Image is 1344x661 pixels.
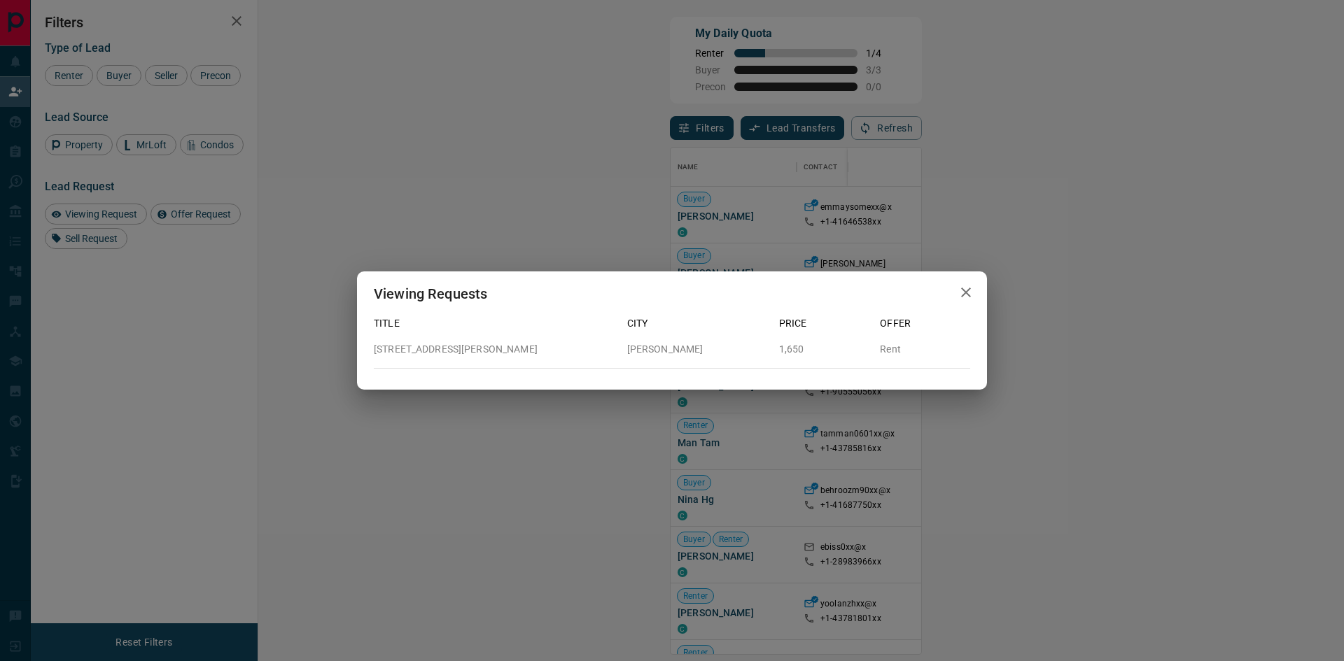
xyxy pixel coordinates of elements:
p: Rent [880,342,970,357]
p: [PERSON_NAME] [627,342,768,357]
p: City [627,316,768,331]
p: Price [779,316,869,331]
p: [STREET_ADDRESS][PERSON_NAME] [374,342,616,357]
p: 1,650 [779,342,869,357]
h2: Viewing Requests [357,271,504,316]
p: Offer [880,316,970,331]
p: Title [374,316,616,331]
